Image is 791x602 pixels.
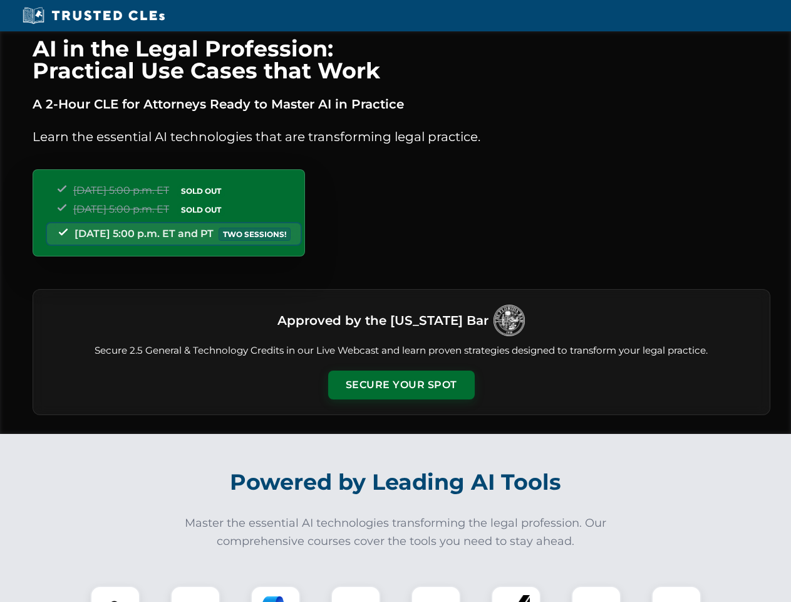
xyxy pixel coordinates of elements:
p: A 2-Hour CLE for Attorneys Ready to Master AI in Practice [33,94,770,114]
span: SOLD OUT [177,203,225,216]
h3: Approved by the [US_STATE] Bar [277,309,489,332]
span: [DATE] 5:00 p.m. ET [73,184,169,196]
h2: Powered by Leading AI Tools [49,460,743,504]
span: [DATE] 5:00 p.m. ET [73,203,169,215]
p: Master the essential AI technologies transforming the legal profession. Our comprehensive courses... [177,514,615,551]
img: Trusted CLEs [19,6,168,25]
span: SOLD OUT [177,184,225,198]
p: Secure 2.5 General & Technology Credits in our Live Webcast and learn proven strategies designed ... [48,344,755,358]
p: Learn the essential AI technologies that are transforming legal practice. [33,127,770,147]
button: Secure Your Spot [328,371,475,399]
img: Logo [494,305,525,336]
h1: AI in the Legal Profession: Practical Use Cases that Work [33,38,770,82]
